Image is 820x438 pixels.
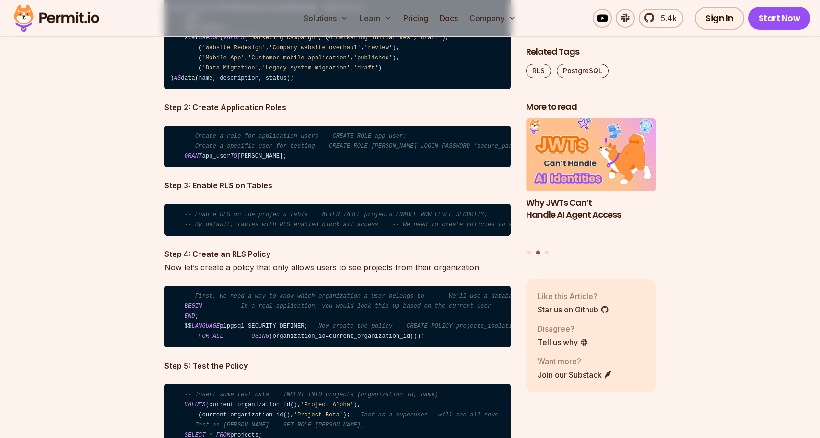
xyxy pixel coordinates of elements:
span: 'Company website overhaul' [269,45,361,51]
span: TO [230,153,237,160]
span: 'published' [354,55,393,61]
span: -- Insert some test data INSERT INTO projects (organization_id, name) [185,392,438,398]
a: Sign In [695,7,744,30]
span: -- Now create the policy CREATE POLICY projects_isolation_policy ON projects [308,323,586,330]
span: -- Test as [PERSON_NAME] SET ROLE [PERSON_NAME]; [185,422,364,428]
a: Docs [436,9,462,28]
strong: Step 4: Create an RLS Policy [164,249,270,259]
span: -- Test as a superuser - will see all rows SELECT * FROM projects; [350,412,593,418]
p: Want more? [538,356,612,367]
span: -- Enable RLS on the projects table ALTER TABLE projects ENABLE ROW LEVEL SECURITY; [185,211,488,218]
h2: More to read [526,101,656,113]
button: Go to slide 3 [545,251,549,254]
button: Go to slide 1 [527,251,531,254]
span: 'Project Alpha' [301,402,353,408]
span: 'Q4 marketing initiatives' [322,35,413,41]
span: 'Project Beta' [294,412,343,418]
p: Now let’s create a policy that only allows users to see projects from their organization: [164,247,511,274]
span: AS [174,75,181,81]
span: BEGIN [185,303,202,310]
strong: Step 3: Enable RLS on Tables [164,181,272,190]
a: Start Now [748,7,811,30]
span: ALL [212,333,223,340]
button: Company [466,9,520,28]
a: RLS [526,64,551,78]
img: Why JWTs Can’t Handle AI Agent Access [526,119,656,192]
h3: Why JWTs Can’t Handle AI Agent Access [526,197,656,221]
span: FOR [199,333,209,340]
span: 'Mobile App' [202,55,244,61]
a: 5.4k [639,9,683,28]
code: app_user [PERSON_NAME]; [164,126,511,168]
a: Why JWTs Can’t Handle AI Agent AccessWhy JWTs Can’t Handle AI Agent Access [526,119,656,245]
button: Solutions [300,9,352,28]
strong: Step 2: Create Application Roles [164,103,286,112]
a: Join our Substack [538,369,612,380]
span: USING [251,333,269,340]
p: Like this Article? [538,290,609,302]
span: END [185,313,195,320]
h2: Related Tags [526,46,656,58]
span: 'Data Migration' [202,65,258,71]
button: Go to slide 2 [536,251,540,255]
img: Permit logo [10,2,104,35]
a: Pricing [399,9,432,28]
span: 5.4k [655,12,677,24]
button: Learn [356,9,396,28]
a: Tell us why [538,336,588,348]
span: GRANT [185,153,202,160]
span: 'draft' [417,35,442,41]
span: 'Marketing Campaign' [248,35,318,41]
li: 2 of 3 [526,119,656,245]
a: PostgreSQL [557,64,609,78]
span: 'Website Redesign' [202,45,265,51]
span: FROM [206,35,220,41]
span: 'draft' [354,65,378,71]
span: LANGUAGE [191,323,220,330]
p: Disagree? [538,323,588,334]
strong: Step 5: Test the Policy [164,361,248,370]
code: ; $$ plpgsql SECURITY DEFINER; (organization_id current_organization_id()); [164,286,511,348]
span: 'review' [364,45,393,51]
span: -- Create a role for application users CREATE ROLE app_user; [185,133,407,139]
div: Posts [526,119,656,256]
span: -- Create a specific user for testing CREATE ROLE [PERSON_NAME] LOGIN PASSWORD 'secure_password'; [185,143,537,150]
a: Star us on Github [538,304,609,315]
span: 'Customer mobile application' [248,55,350,61]
span: -- By default, tables with RLS enabled block all access -- We need to create policies to allow sp... [185,221,583,228]
span: = [326,333,329,340]
span: VALUES [223,35,245,41]
span: VALUES [185,402,206,408]
span: 'Legacy system migration' [262,65,350,71]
